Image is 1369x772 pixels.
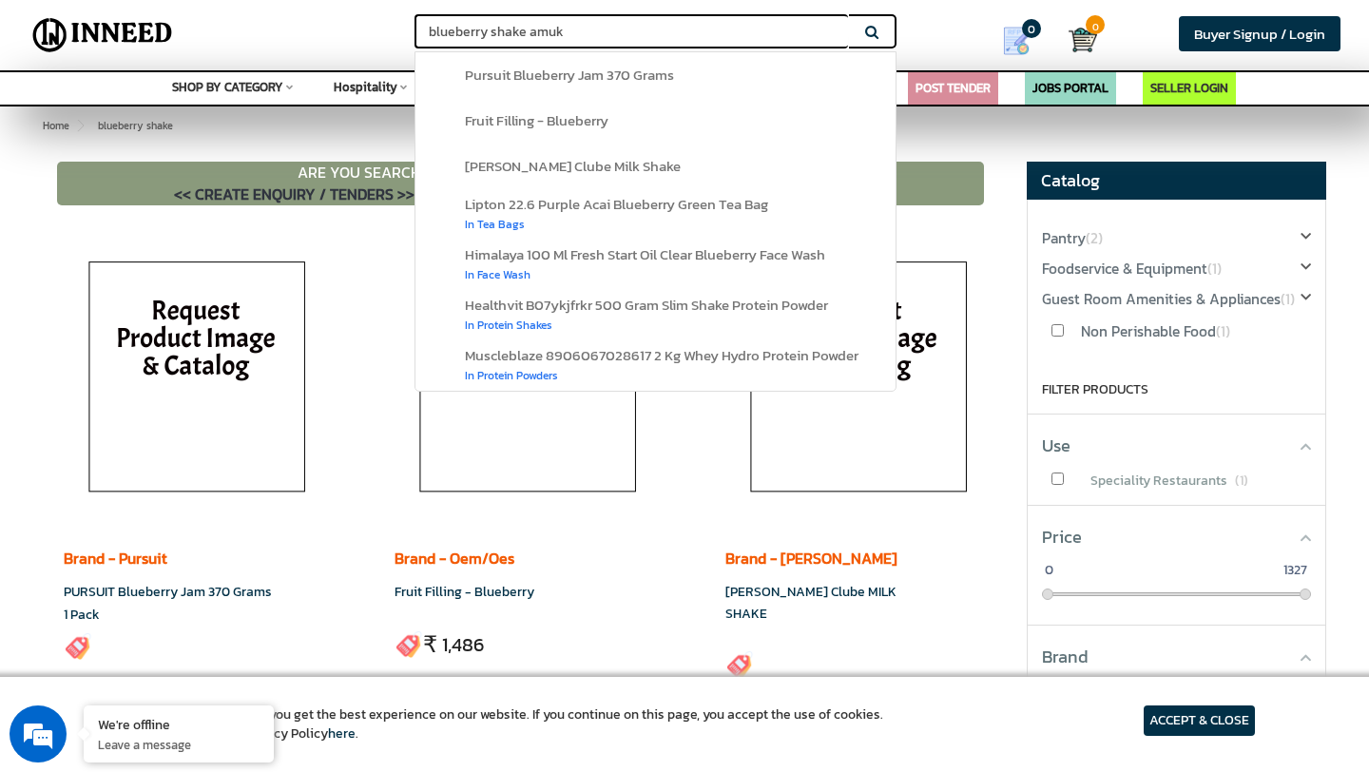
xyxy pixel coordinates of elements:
span: fruit filling - blueberry [465,109,608,131]
img: inneed-image-na.png [64,239,330,524]
a: pursuit blueberry jam 370 grams [415,52,896,98]
span: (1) [1281,288,1295,310]
a: Pantry(2) [1042,229,1103,249]
a: muscleblaze 8906067028617 2 kg whey hydro protein powderin protein powders [415,340,896,391]
div: Minimize live chat window [312,10,357,55]
img: inneed-price-tag.png [395,630,423,659]
span: Guest Room Amenities & Appliances [1042,288,1295,310]
a: Fruit Filling - Blueberry [395,582,534,602]
img: logo_Zg8I0qSkbAqR2WFHt3p6CTuqpyXMFPubPcD2OT02zFN43Cy9FUNNG3NEPhM_Q1qe_.png [32,114,80,125]
img: inneed-price-tag.png [725,650,754,679]
em: Submit [279,586,345,611]
div: in face wash [465,263,825,282]
img: inneed-image-na.png [395,239,661,524]
a: << CREATE ENQUIRY / TENDERS >> [174,183,418,205]
span: [PERSON_NAME] clube milk shake [465,155,681,177]
a: Brand - Pursuit [64,547,167,569]
p: ARE YOU SEARCHING PRODUCTS / SELLERS FOR THE CATEGORY? POST YOUR REQUIREMENT AND GET PRICE QUOTAT... [57,162,984,205]
a: Foodservice & Equipment(1) [1042,260,1222,280]
div: We're offline [98,715,260,733]
div: in protein shakes [465,314,828,333]
div: Leave a message [99,106,319,131]
a: healthvit b07ykjfrkr 500 gram slim shake protein powderin protein shakes [415,290,896,340]
span: We are offline. Please leave us a message. [40,240,332,432]
span: 0 [1022,19,1041,38]
a: [PERSON_NAME] clube milk shake [415,144,896,189]
img: Show My Quotes [1002,27,1031,55]
span: blueberry shake [85,118,173,133]
em: Driven by SalesIQ [149,498,241,511]
a: fruit filling - blueberry [415,98,896,144]
input: Search for Brands, Products, Sellers, Manufacturers... [415,14,848,48]
img: salesiqlogo_leal7QplfZFryJ6FIlVepeu7OftD7mt8q6exU6-34PB8prfIgodN67KcxXM9Y7JQ_.png [131,499,145,511]
span: pursuit blueberry jam 370 grams [465,64,674,86]
div: Price [1042,506,1311,550]
a: Home [39,114,73,137]
article: We use cookies to ensure you get the best experience on our website. If you continue on this page... [114,705,883,743]
img: inneed-price-tag.png [64,632,92,661]
span: 1327 [1281,560,1310,581]
a: Brand - [PERSON_NAME] [725,547,897,569]
span: 0 [1086,15,1105,34]
span: Buyer Signup / Login [1194,23,1325,45]
span: muscleblaze 8906067028617 2 kg whey hydro protein powder [465,344,858,366]
span: himalaya 100 ml fresh start oil clear blueberry face wash [465,243,825,265]
span: > [85,114,94,137]
a: POST TENDER [916,79,991,97]
span: Non Perishable Food [1081,320,1230,342]
a: lipton 22.6 purple acai blueberry green tea bagin tea bags [415,189,896,240]
a: my Quotes 0 [979,19,1069,63]
span: Foodservice & Equipment [1042,258,1222,280]
span: > [76,118,82,133]
textarea: Type your message and click 'Submit' [10,519,362,586]
span: (1) [1207,258,1222,280]
span: lipton 22.6 purple acai blueberry green tea bag [465,193,768,215]
p: Leave a message [98,736,260,753]
span: ₹ [423,628,442,661]
div: in protein powders [465,364,858,383]
article: ACCEPT & CLOSE [1144,705,1255,736]
span: Hospitality [334,78,397,96]
div: Brand [1042,626,1311,669]
span: (1) [1235,471,1248,491]
div: Use [1042,415,1311,458]
a: himalaya 100 ml fresh start oil clear blueberry face washin face wash [415,240,896,290]
a: here [328,724,356,743]
a: Buyer Signup / Login [1179,16,1340,51]
span: (2) [1086,227,1103,249]
span: Speciality Restaurants [1090,471,1227,491]
a: SELLER LOGIN [1150,79,1228,97]
span: << CREATE ENQUIRY / TENDERS >> [174,183,415,205]
img: Inneed.Market [26,11,180,59]
a: Brand - Oem/Oes [395,547,514,569]
span: Pantry [1042,227,1103,249]
a: JOBS PORTAL [1032,79,1109,97]
ins: 1,486 [442,631,484,659]
img: Cart [1069,26,1097,54]
div: FILTER PRODUCTS [1042,380,1311,399]
span: healthvit b07ykjfrkr 500 gram slim shake protein powder [465,294,828,316]
span: (1) [1216,320,1230,342]
a: [PERSON_NAME] Clube MILK SHAKE [725,582,897,624]
a: Cart 0 [1069,19,1082,61]
a: Guest Room Amenities & Appliances(1) [1042,290,1295,310]
span: SHOP BY CATEGORY [172,78,283,96]
h3: 1 Pack [64,604,298,626]
div: in tea bags [465,213,768,232]
span: Catalog [1041,167,1100,193]
span: 0 [1042,560,1056,581]
a: PURSUIT Blueberry Jam 370 Grams [64,582,272,602]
